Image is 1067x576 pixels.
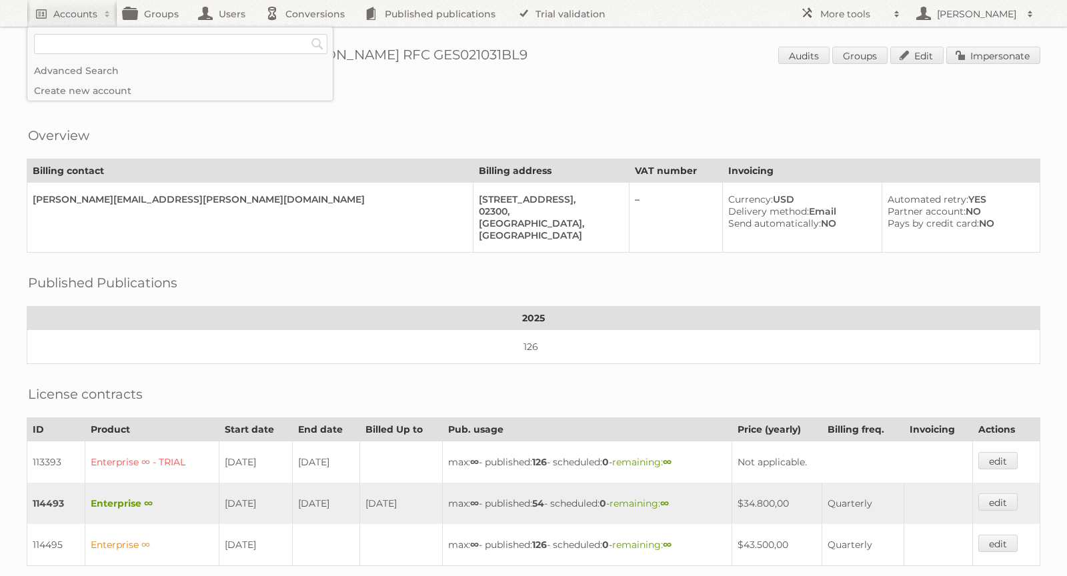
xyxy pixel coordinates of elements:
[479,205,618,217] div: 02300,
[27,330,1040,364] td: 126
[732,483,822,524] td: $34.800,00
[728,205,809,217] span: Delivery method:
[292,441,359,483] td: [DATE]
[820,7,887,21] h2: More tools
[946,47,1040,64] a: Impersonate
[728,193,871,205] div: USD
[663,539,672,551] strong: ∞
[822,524,904,566] td: Quarterly
[728,217,821,229] span: Send automatically:
[888,217,979,229] span: Pays by credit card:
[888,205,966,217] span: Partner account:
[822,418,904,441] th: Billing freq.
[470,539,479,551] strong: ∞
[978,452,1018,469] a: edit
[732,418,822,441] th: Price (yearly)
[443,483,732,524] td: max: - published: - scheduled: -
[978,493,1018,511] a: edit
[360,483,443,524] td: [DATE]
[978,535,1018,552] a: edit
[307,34,327,54] input: Search
[292,418,359,441] th: End date
[27,441,85,483] td: 113393
[219,441,293,483] td: [DATE]
[473,159,629,183] th: Billing address
[934,7,1020,21] h2: [PERSON_NAME]
[27,307,1040,330] th: 2025
[612,456,672,468] span: remaining:
[27,81,333,101] a: Create new account
[27,418,85,441] th: ID
[28,125,89,145] h2: Overview
[33,193,462,205] div: [PERSON_NAME][EMAIL_ADDRESS][PERSON_NAME][DOMAIN_NAME]
[888,217,1029,229] div: NO
[219,418,293,441] th: Start date
[479,193,618,205] div: [STREET_ADDRESS],
[28,273,177,293] h2: Published Publications
[728,217,871,229] div: NO
[629,183,723,253] td: –
[732,524,822,566] td: $43.500,00
[85,524,219,566] td: Enterprise ∞
[602,456,609,468] strong: 0
[778,47,830,64] a: Audits
[443,418,732,441] th: Pub. usage
[612,539,672,551] span: remaining:
[888,193,968,205] span: Automated retry:
[972,418,1040,441] th: Actions
[27,61,333,81] a: Advanced Search
[822,483,904,524] td: Quarterly
[629,159,723,183] th: VAT number
[28,384,143,404] h2: License contracts
[85,441,219,483] td: Enterprise ∞ - TRIAL
[360,418,443,441] th: Billed Up to
[27,159,473,183] th: Billing contact
[479,229,618,241] div: [GEOGRAPHIC_DATA]
[728,205,871,217] div: Email
[219,483,293,524] td: [DATE]
[219,524,293,566] td: [DATE]
[443,524,732,566] td: max: - published: - scheduled: -
[27,483,85,524] td: 114493
[723,159,1040,183] th: Invoicing
[532,497,544,509] strong: 54
[600,497,606,509] strong: 0
[660,497,669,509] strong: ∞
[888,205,1029,217] div: NO
[27,87,1040,99] div: Price shoes [GEOGRAPHIC_DATA]
[53,7,97,21] h2: Accounts
[85,483,219,524] td: Enterprise ∞
[904,418,972,441] th: Invoicing
[292,483,359,524] td: [DATE]
[85,418,219,441] th: Product
[890,47,944,64] a: Edit
[470,497,479,509] strong: ∞
[728,193,773,205] span: Currency:
[27,47,1040,67] h1: Account 92875: GRUPO EMPRESARIAL [PERSON_NAME] RFC GES021031BL9
[732,441,972,483] td: Not applicable.
[832,47,888,64] a: Groups
[610,497,669,509] span: remaining:
[27,524,85,566] td: 114495
[443,441,732,483] td: max: - published: - scheduled: -
[532,456,547,468] strong: 126
[602,539,609,551] strong: 0
[479,217,618,229] div: [GEOGRAPHIC_DATA],
[532,539,547,551] strong: 126
[663,456,672,468] strong: ∞
[470,456,479,468] strong: ∞
[888,193,1029,205] div: YES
